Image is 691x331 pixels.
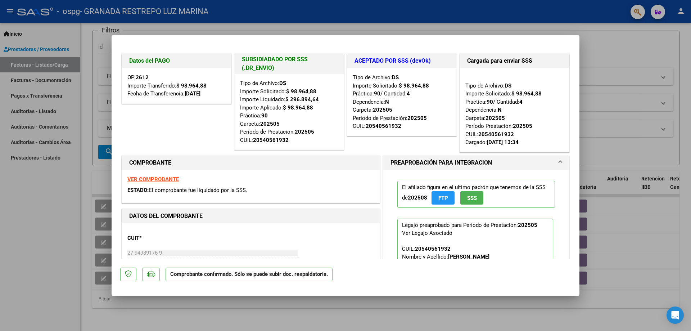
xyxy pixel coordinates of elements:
strong: [DATE] [185,90,200,97]
h1: ACEPTADO POR SSS (devOk) [354,57,449,65]
strong: $ 98.964,88 [283,104,313,111]
strong: 4 [519,99,523,105]
span: CUIL: Nombre y Apellido: Período Desde: Período Hasta: Admite Dependencia: [402,246,548,292]
strong: 4 [407,90,410,97]
button: SSS [460,191,483,205]
strong: 90 [261,112,268,119]
span: FTP [438,195,448,201]
span: SSS [467,195,477,201]
strong: 2612 [136,74,149,81]
span: El comprobante fue liquidado por la SSS. [149,187,247,193]
h1: SUBSIDIADADO POR SSS (.DR_ENVIO) [242,55,337,72]
span: Importe Transferido: [127,82,207,89]
strong: 202505 [518,222,537,228]
strong: [DATE] 13:34 [487,139,519,146]
strong: $ 296.894,64 [285,96,319,103]
h1: Datos del PAGO [129,57,224,65]
strong: 202505 [295,129,314,135]
strong: N [498,107,502,113]
div: PREAPROBACIÓN PARA INTEGRACION [383,170,569,312]
strong: $ 98.964,88 [511,90,542,97]
button: FTP [432,191,455,205]
span: ESTADO: [127,187,149,193]
div: 20540561932 [478,130,514,139]
strong: [PERSON_NAME] [448,254,489,260]
div: 20540561932 [366,122,401,130]
h1: Cargada para enviar SSS [467,57,562,65]
div: Tipo de Archivo: Importe Solicitado: Práctica: / Cantidad: Dependencia: Carpeta: Período Prestaci... [465,73,564,147]
strong: 202505 [260,121,280,127]
p: Comprobante confirmado. Sólo se puede subir doc. respaldatoria. [166,268,333,282]
span: Fecha de Transferencia: [127,90,200,97]
h1: PREAPROBACIÓN PARA INTEGRACION [390,158,492,167]
strong: DS [505,82,511,89]
mat-expansion-panel-header: PREAPROBACIÓN PARA INTEGRACION [383,156,569,170]
strong: DATOS DEL COMPROBANTE [129,213,203,219]
div: 20540561932 [253,136,289,144]
div: 20540561932 [415,245,451,253]
strong: COMPROBANTE [129,159,171,166]
strong: 202505 [485,115,505,121]
div: Open Intercom Messenger [667,307,684,324]
strong: DS [392,74,399,81]
strong: 202505 [373,107,392,113]
strong: 202505 [513,123,532,129]
div: Ver Legajo Asociado [402,229,452,237]
strong: 202505 [407,115,427,121]
div: Tipo de Archivo: Importe Solicitado: Práctica: / Cantidad: Dependencia: Carpeta: Período de Prest... [353,73,451,130]
p: CUIT [127,234,202,242]
span: OP: [127,74,149,81]
a: VER COMPROBANTE [127,176,179,183]
strong: DS [279,80,286,86]
strong: 90 [374,90,380,97]
p: Legajo preaprobado para Período de Prestación: [397,219,553,296]
strong: $ 98.964,88 [399,82,429,89]
strong: $ 98.964,88 [286,88,316,95]
p: El afiliado figura en el ultimo padrón que tenemos de la SSS de [397,181,555,208]
strong: $ 98.964,88 [176,82,207,89]
strong: N [385,99,389,105]
strong: 90 [487,99,493,105]
strong: 202508 [408,194,427,201]
div: Tipo de Archivo: Importe Solicitado: Importe Liquidado: Importe Aplicado: Práctica: Carpeta: Perí... [240,79,338,144]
